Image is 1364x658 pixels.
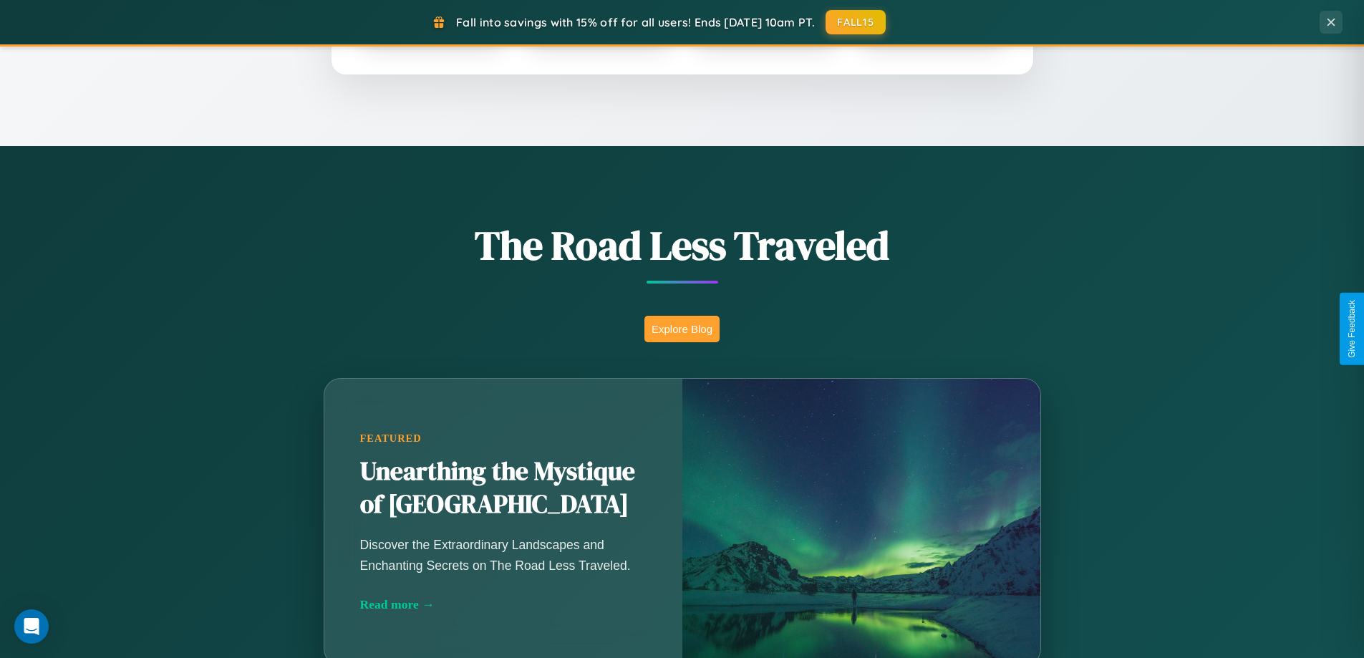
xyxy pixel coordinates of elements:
span: Fall into savings with 15% off for all users! Ends [DATE] 10am PT. [456,15,815,29]
div: Give Feedback [1347,300,1357,358]
p: Discover the Extraordinary Landscapes and Enchanting Secrets on The Road Less Traveled. [360,535,647,575]
div: Read more → [360,597,647,612]
h2: Unearthing the Mystique of [GEOGRAPHIC_DATA] [360,455,647,521]
div: Open Intercom Messenger [14,609,49,644]
button: FALL15 [826,10,886,34]
button: Explore Blog [644,316,720,342]
h1: The Road Less Traveled [253,218,1112,273]
div: Featured [360,432,647,445]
